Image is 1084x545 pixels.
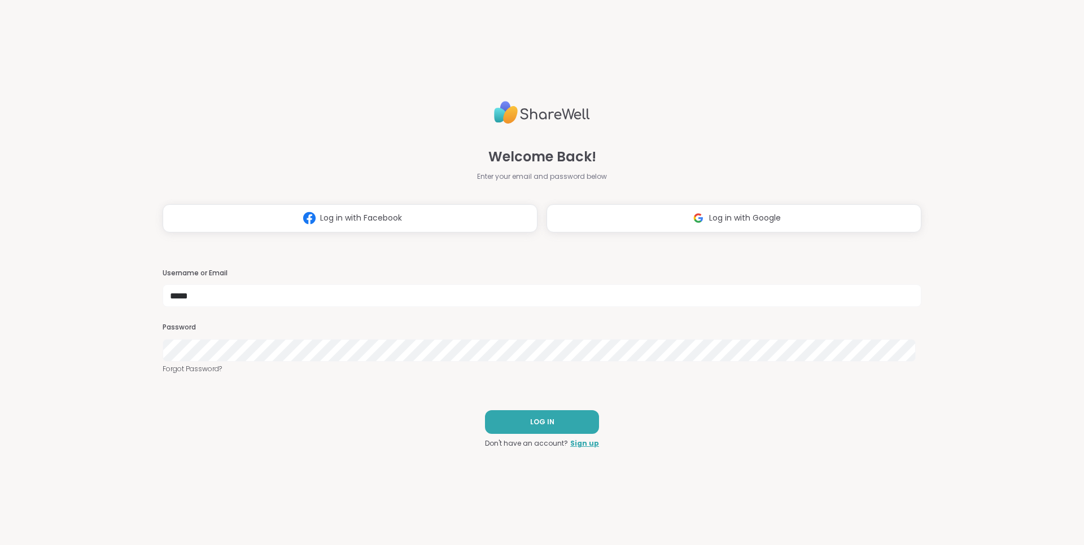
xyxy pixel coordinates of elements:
[494,96,590,129] img: ShareWell Logo
[688,208,709,228] img: ShareWell Logomark
[485,410,599,434] button: LOG IN
[163,269,921,278] h3: Username or Email
[163,204,537,232] button: Log in with Facebook
[485,438,568,449] span: Don't have an account?
[477,172,607,182] span: Enter your email and password below
[320,212,402,224] span: Log in with Facebook
[299,208,320,228] img: ShareWell Logomark
[547,204,921,232] button: Log in with Google
[709,212,781,224] span: Log in with Google
[163,364,921,374] a: Forgot Password?
[570,438,599,449] a: Sign up
[488,147,596,167] span: Welcome Back!
[163,323,921,332] h3: Password
[530,417,554,427] span: LOG IN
